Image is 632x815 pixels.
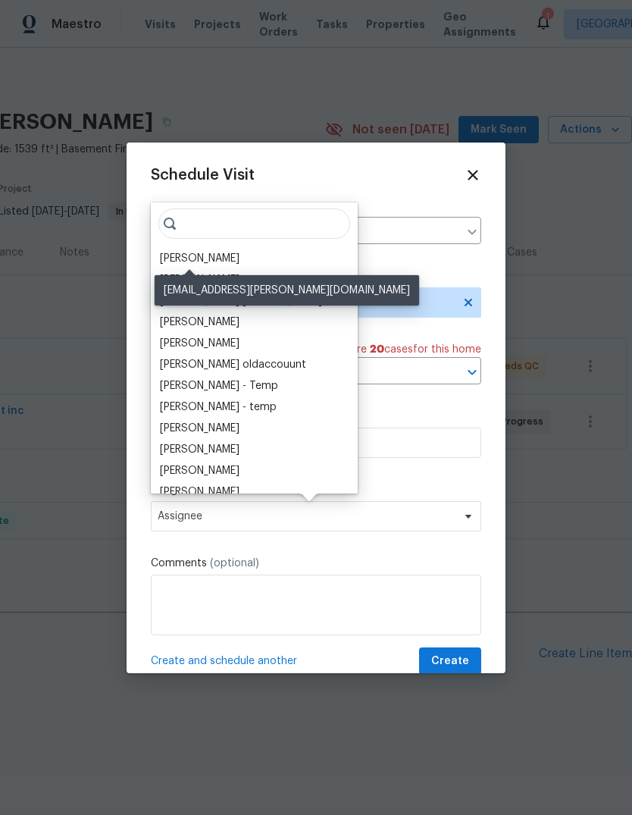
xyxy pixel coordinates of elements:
[160,272,239,287] div: [PERSON_NAME]
[370,344,384,355] span: 20
[160,315,239,330] div: [PERSON_NAME]
[322,342,481,357] span: There are case s for this home
[419,647,481,676] button: Create
[465,167,481,183] span: Close
[160,357,306,372] div: [PERSON_NAME] oldaccouunt
[160,251,239,266] div: [PERSON_NAME]
[210,558,259,569] span: (optional)
[151,556,481,571] label: Comments
[461,362,483,383] button: Open
[160,378,278,393] div: [PERSON_NAME] - Temp
[431,652,469,671] span: Create
[160,484,239,500] div: [PERSON_NAME]
[155,275,419,306] div: [EMAIL_ADDRESS][PERSON_NAME][DOMAIN_NAME]
[151,202,481,217] label: Home
[151,654,297,669] span: Create and schedule another
[160,336,239,351] div: [PERSON_NAME]
[158,510,455,522] span: Assignee
[160,463,239,478] div: [PERSON_NAME]
[160,421,239,436] div: [PERSON_NAME]
[160,400,277,415] div: [PERSON_NAME] - temp
[160,442,239,457] div: [PERSON_NAME]
[151,168,255,183] span: Schedule Visit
